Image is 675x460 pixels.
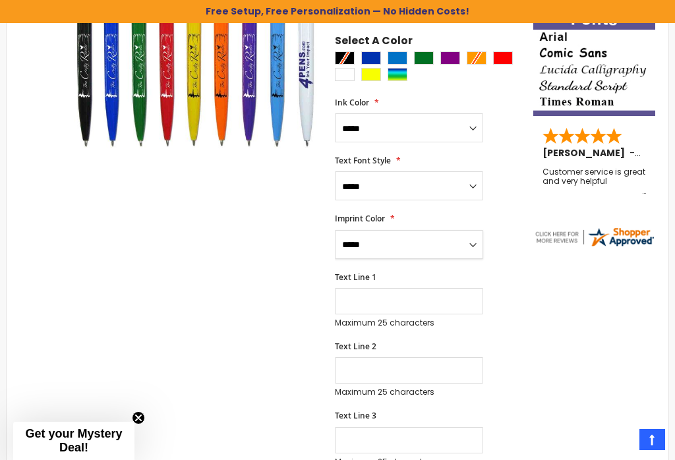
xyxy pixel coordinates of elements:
[13,422,134,460] div: Get your Mystery Deal!Close teaser
[132,411,145,424] button: Close teaser
[335,318,483,328] p: Maximum 25 characters
[25,427,122,454] span: Get your Mystery Deal!
[361,51,381,65] div: Blue
[493,51,513,65] div: Red
[335,341,376,352] span: Text Line 2
[440,51,460,65] div: Purple
[335,410,376,421] span: Text Line 3
[335,97,369,108] span: Ink Color
[335,68,355,81] div: White
[361,68,381,81] div: Yellow
[335,213,385,224] span: Imprint Color
[566,424,675,460] iframe: Google Customer Reviews
[388,68,407,81] div: Assorted
[335,155,391,166] span: Text Font Style
[335,272,376,283] span: Text Line 1
[543,167,646,196] div: Customer service is great and very helpful
[335,387,483,397] p: Maximum 25 characters
[635,146,650,159] span: CO
[414,51,434,65] div: Green
[533,9,655,116] img: font-personalization-examples
[335,34,413,51] span: Select A Color
[533,225,655,248] img: 4pens.com widget logo
[533,240,655,251] a: 4pens.com certificate URL
[543,146,630,159] span: [PERSON_NAME]
[388,51,407,65] div: Blue Light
